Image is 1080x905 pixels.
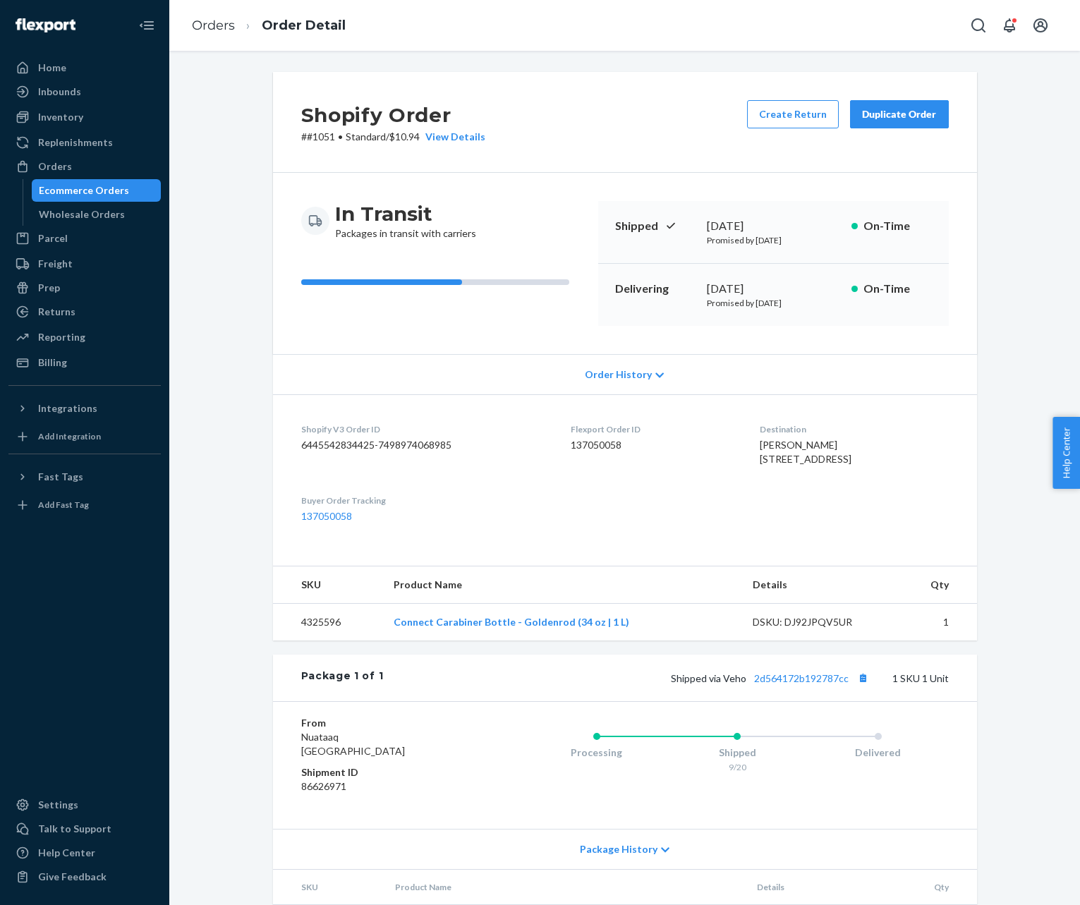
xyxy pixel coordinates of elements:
[38,356,67,370] div: Billing
[133,11,161,40] button: Close Navigation
[753,615,885,629] div: DSKU: DJ92JPQV5UR
[964,11,993,40] button: Open Search Box
[808,746,949,760] div: Delivered
[273,566,383,604] th: SKU
[181,5,357,47] ol: breadcrumbs
[760,423,948,435] dt: Destination
[38,499,89,511] div: Add Fast Tag
[382,566,741,604] th: Product Name
[384,870,746,905] th: Product Name
[38,305,75,319] div: Returns
[8,227,161,250] a: Parcel
[8,818,161,840] button: Talk to Support
[346,130,386,142] span: Standard
[38,401,97,415] div: Integrations
[301,765,470,779] dt: Shipment ID
[38,85,81,99] div: Inbounds
[8,466,161,488] button: Fast Tags
[615,218,696,234] p: Shipped
[8,56,161,79] a: Home
[335,201,476,241] div: Packages in transit with carriers
[301,779,470,794] dd: 86626971
[580,842,657,856] span: Package History
[988,863,1066,898] iframe: Opens a widget where you can chat to one of our agents
[995,11,1024,40] button: Open notifications
[897,604,977,641] td: 1
[8,277,161,299] a: Prep
[571,423,737,435] dt: Flexport Order ID
[394,616,629,628] a: Connect Carabiner Bottle - Goldenrod (34 oz | 1 L)
[1026,11,1055,40] button: Open account menu
[707,297,840,309] p: Promised by [DATE]
[760,439,851,465] span: [PERSON_NAME] [STREET_ADDRESS]
[585,368,652,382] span: Order History
[39,183,129,198] div: Ecommerce Orders
[8,494,161,516] a: Add Fast Tag
[38,281,60,295] div: Prep
[38,870,107,884] div: Give Feedback
[707,234,840,246] p: Promised by [DATE]
[38,61,66,75] div: Home
[273,870,384,905] th: SKU
[850,100,949,128] button: Duplicate Order
[741,566,897,604] th: Details
[262,18,346,33] a: Order Detail
[338,130,343,142] span: •
[38,159,72,174] div: Orders
[8,106,161,128] a: Inventory
[38,110,83,124] div: Inventory
[273,604,383,641] td: 4325596
[383,669,948,687] div: 1 SKU 1 Unit
[667,761,808,773] div: 9/20
[8,865,161,888] button: Give Feedback
[854,669,873,687] button: Copy tracking number
[8,794,161,816] a: Settings
[301,423,548,435] dt: Shopify V3 Order ID
[38,257,73,271] div: Freight
[754,672,849,684] a: 2d564172b192787cc
[38,846,95,860] div: Help Center
[16,18,75,32] img: Flexport logo
[301,731,405,757] span: Nuataaq [GEOGRAPHIC_DATA]
[38,135,113,150] div: Replenishments
[8,425,161,448] a: Add Integration
[747,100,839,128] button: Create Return
[707,218,840,234] div: [DATE]
[301,669,384,687] div: Package 1 of 1
[615,281,696,297] p: Delivering
[667,746,808,760] div: Shipped
[301,130,485,144] p: # #1051 / $10.94
[335,201,476,226] h3: In Transit
[1052,417,1080,489] button: Help Center
[38,231,68,245] div: Parcel
[301,510,352,522] a: 137050058
[897,566,977,604] th: Qty
[8,397,161,420] button: Integrations
[862,107,937,121] div: Duplicate Order
[32,203,162,226] a: Wholesale Orders
[863,281,932,297] p: On-Time
[38,822,111,836] div: Talk to Support
[707,281,840,297] div: [DATE]
[38,798,78,812] div: Settings
[746,870,901,905] th: Details
[301,716,470,730] dt: From
[32,179,162,202] a: Ecommerce Orders
[8,300,161,323] a: Returns
[526,746,667,760] div: Processing
[8,253,161,275] a: Freight
[900,870,976,905] th: Qty
[571,438,737,452] dd: 137050058
[420,130,485,144] button: View Details
[8,80,161,103] a: Inbounds
[38,470,83,484] div: Fast Tags
[671,672,873,684] span: Shipped via Veho
[39,207,125,221] div: Wholesale Orders
[8,351,161,374] a: Billing
[192,18,235,33] a: Orders
[8,131,161,154] a: Replenishments
[301,438,548,452] dd: 6445542834425-7498974068985
[301,494,548,506] dt: Buyer Order Tracking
